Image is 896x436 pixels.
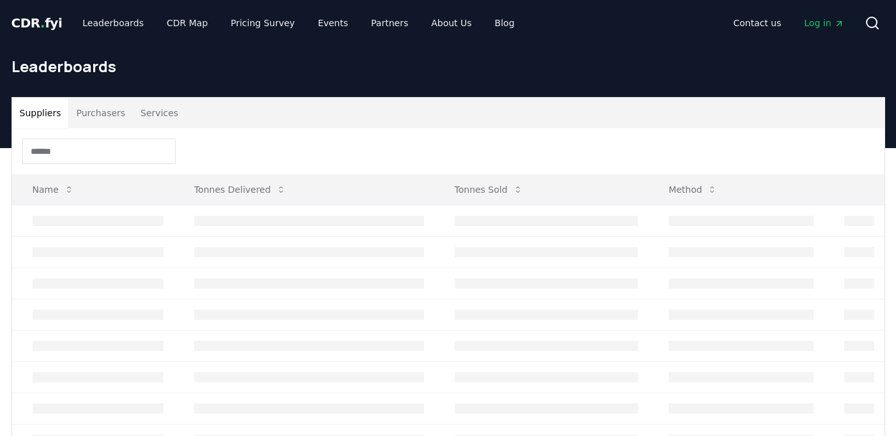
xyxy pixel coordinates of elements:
[40,15,45,31] span: .
[12,98,69,128] button: Suppliers
[220,11,305,34] a: Pricing Survey
[804,17,844,29] span: Log in
[421,11,482,34] a: About Us
[308,11,358,34] a: Events
[361,11,418,34] a: Partners
[22,177,84,202] button: Name
[72,11,524,34] nav: Main
[794,11,854,34] a: Log in
[72,11,154,34] a: Leaderboards
[68,98,133,128] button: Purchasers
[444,177,533,202] button: Tonnes Sold
[133,98,186,128] button: Services
[485,11,525,34] a: Blog
[184,177,296,202] button: Tonnes Delivered
[723,11,791,34] a: Contact us
[11,15,63,31] span: CDR fyi
[11,14,63,32] a: CDR.fyi
[11,56,885,77] h1: Leaderboards
[156,11,218,34] a: CDR Map
[723,11,854,34] nav: Main
[658,177,728,202] button: Method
